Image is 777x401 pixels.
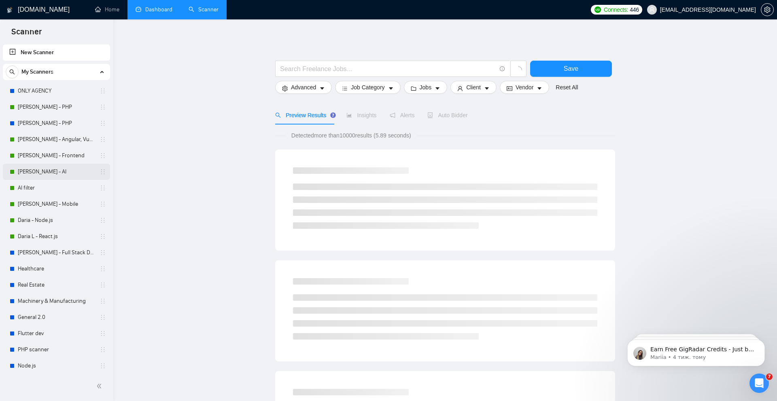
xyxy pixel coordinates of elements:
[189,6,219,13] a: searchScanner
[450,81,497,94] button: userClientcaret-down
[100,233,106,240] span: holder
[630,5,639,14] span: 446
[329,112,337,119] div: Tooltip anchor
[6,69,18,75] span: search
[766,374,773,380] span: 7
[5,26,48,43] span: Scanner
[346,112,352,118] span: area-chart
[761,6,773,13] span: setting
[342,85,348,91] span: bars
[556,83,578,92] a: Reset All
[346,112,376,118] span: Insights
[100,217,106,224] span: holder
[484,85,490,91] span: caret-down
[136,6,172,13] a: dashboardDashboard
[18,83,95,99] a: ONLY AGENCY
[35,31,140,38] p: Message from Mariia, sent 4 тиж. тому
[286,131,417,140] span: Detected more than 10000 results (5.89 seconds)
[100,152,106,159] span: holder
[457,85,463,91] span: user
[761,3,774,16] button: setting
[18,358,95,374] a: Node.js
[100,282,106,288] span: holder
[18,212,95,228] a: Daria - Node.js
[100,136,106,143] span: holder
[335,81,400,94] button: barsJob Categorycaret-down
[100,266,106,272] span: holder
[18,277,95,293] a: Real Estate
[515,66,522,74] span: loading
[18,115,95,131] a: [PERSON_NAME] - PHP
[594,6,601,13] img: upwork-logo.png
[319,85,325,91] span: caret-down
[500,81,549,94] button: idcardVendorcaret-down
[411,85,416,91] span: folder
[100,120,106,127] span: holder
[100,88,106,94] span: holder
[18,309,95,325] a: General 2.0
[275,81,332,94] button: settingAdvancedcaret-down
[18,99,95,115] a: [PERSON_NAME] - PHP
[427,112,433,118] span: robot
[18,325,95,342] a: Flutter dev
[427,112,467,118] span: Auto Bidder
[100,346,106,353] span: holder
[18,228,95,245] a: Daria L - React.js
[649,7,655,13] span: user
[275,112,281,118] span: search
[18,131,95,148] a: [PERSON_NAME] - Angular, Vue.js
[18,261,95,277] a: Healthcare
[96,382,104,390] span: double-left
[761,6,774,13] a: setting
[564,63,578,74] span: Save
[7,4,13,17] img: logo
[18,245,95,261] a: [PERSON_NAME] - Full Stack Developer
[530,61,612,77] button: Save
[95,6,119,13] a: homeHome
[6,65,19,78] button: search
[435,85,440,91] span: caret-down
[18,342,95,358] a: PHP scanner
[404,81,448,94] button: folderJobscaret-down
[18,148,95,164] a: [PERSON_NAME] - Frontend
[280,64,496,74] input: Search Freelance Jobs...
[500,66,505,72] span: info-circle
[21,64,53,80] span: My Scanners
[35,23,140,223] span: Earn Free GigRadar Credits - Just by Sharing Your Story! 💬 Want more credits for sending proposal...
[100,104,106,110] span: holder
[615,323,777,379] iframe: Intercom notifications повідомлення
[3,44,110,61] li: New Scanner
[604,5,628,14] span: Connects:
[420,83,432,92] span: Jobs
[18,196,95,212] a: [PERSON_NAME] - Mobile
[100,169,106,175] span: holder
[466,83,481,92] span: Client
[18,164,95,180] a: [PERSON_NAME] - AI
[537,85,542,91] span: caret-down
[507,85,512,91] span: idcard
[100,363,106,369] span: holder
[282,85,288,91] span: setting
[390,112,415,118] span: Alerts
[100,330,106,337] span: holder
[9,44,104,61] a: New Scanner
[18,293,95,309] a: Machinery & Manufacturing
[100,201,106,207] span: holder
[18,180,95,196] a: AI filter
[291,83,316,92] span: Advanced
[390,112,395,118] span: notification
[100,298,106,304] span: holder
[100,185,106,191] span: holder
[351,83,384,92] span: Job Category
[749,374,769,393] iframe: Intercom live chat
[388,85,394,91] span: caret-down
[100,314,106,321] span: holder
[516,83,533,92] span: Vendor
[100,249,106,256] span: holder
[275,112,333,118] span: Preview Results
